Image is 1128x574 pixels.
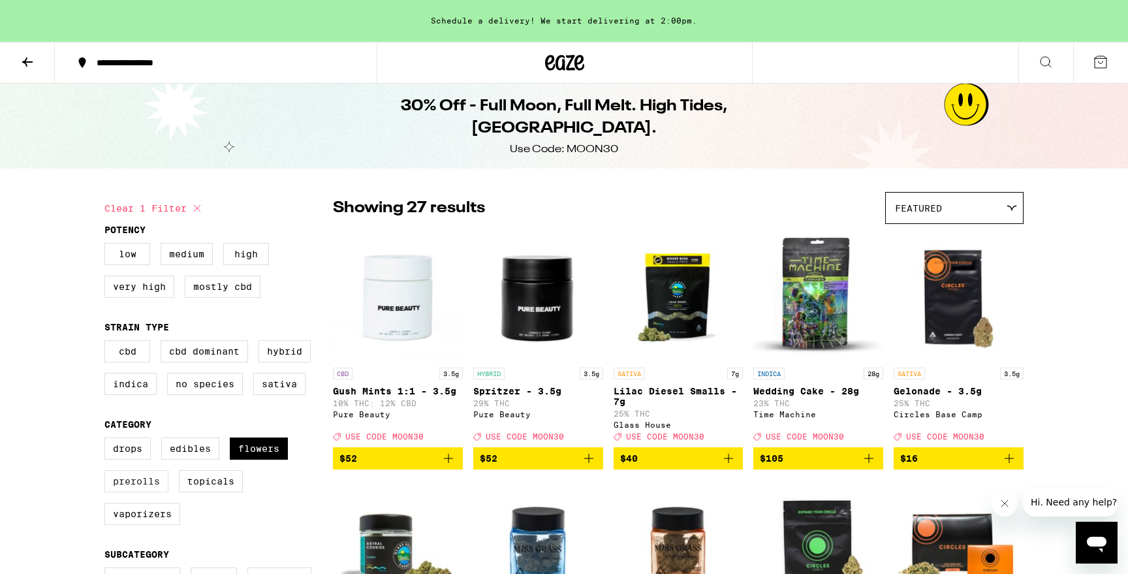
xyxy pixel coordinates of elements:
p: 23% THC [753,399,883,407]
label: High [223,243,269,265]
p: INDICA [753,368,785,379]
label: Indica [104,373,157,395]
p: Wedding Cake - 28g [753,386,883,396]
p: 10% THC: 12% CBD [333,399,463,407]
p: Spritzer - 3.5g [473,386,603,396]
label: Low [104,243,150,265]
label: Hybrid [258,340,311,362]
span: $105 [760,453,783,464]
button: Add to bag [333,447,463,470]
label: CBD [104,340,150,362]
img: Circles Base Camp - Gelonade - 3.5g [894,231,1024,361]
img: Time Machine - Wedding Cake - 28g [753,231,883,361]
span: USE CODE MOON30 [906,432,984,441]
p: SATIVA [614,368,645,379]
div: Use Code: MOON30 [510,142,618,157]
a: Open page for Spritzer - 3.5g from Pure Beauty [473,231,603,447]
div: Time Machine [753,410,883,419]
legend: Potency [104,225,146,235]
a: Open page for Lilac Diesel Smalls - 7g from Glass House [614,231,744,447]
label: Mostly CBD [185,276,260,298]
div: Glass House [614,421,744,429]
p: Showing 27 results [333,197,485,219]
button: Clear 1 filter [104,192,205,225]
label: Very High [104,276,174,298]
legend: Category [104,419,151,430]
div: Pure Beauty [473,410,603,419]
span: USE CODE MOON30 [345,432,424,441]
p: Gelonade - 3.5g [894,386,1024,396]
label: Topicals [179,470,243,492]
p: HYBRID [473,368,505,379]
label: Drops [104,438,151,460]
button: Add to bag [753,447,883,470]
label: Sativa [253,373,305,395]
button: Add to bag [473,447,603,470]
p: 3.5g [439,368,463,379]
label: CBD Dominant [161,340,248,362]
span: USE CODE MOON30 [766,432,844,441]
p: 7g [727,368,743,379]
img: Pure Beauty - Spritzer - 3.5g [473,231,603,361]
label: Vaporizers [104,503,180,525]
label: Flowers [230,438,288,460]
p: 3.5g [1000,368,1024,379]
iframe: Button to launch messaging window [1076,522,1118,564]
span: $40 [620,453,638,464]
p: 28g [864,368,883,379]
p: 3.5g [580,368,603,379]
div: Pure Beauty [333,410,463,419]
p: SATIVA [894,368,925,379]
p: Gush Mints 1:1 - 3.5g [333,386,463,396]
h1: 30% Off - Full Moon, Full Melt. High Tides, [GEOGRAPHIC_DATA]. [326,95,802,140]
legend: Subcategory [104,549,169,560]
span: $52 [480,453,497,464]
label: Edibles [161,438,219,460]
span: $52 [339,453,357,464]
span: USE CODE MOON30 [486,432,564,441]
a: Open page for Gush Mints 1:1 - 3.5g from Pure Beauty [333,231,463,447]
p: 25% THC [614,409,744,418]
label: Medium [161,243,213,265]
legend: Strain Type [104,322,169,332]
img: Glass House - Lilac Diesel Smalls - 7g [614,231,744,361]
span: $16 [900,453,918,464]
label: Prerolls [104,470,168,492]
span: USE CODE MOON30 [626,432,704,441]
img: Pure Beauty - Gush Mints 1:1 - 3.5g [333,231,463,361]
button: Add to bag [894,447,1024,470]
p: 25% THC [894,399,1024,407]
label: No Species [167,373,243,395]
span: Featured [895,203,942,214]
p: Lilac Diesel Smalls - 7g [614,386,744,407]
div: Circles Base Camp [894,410,1024,419]
iframe: Close message [992,490,1018,517]
p: CBD [333,368,352,379]
a: Open page for Wedding Cake - 28g from Time Machine [753,231,883,447]
a: Open page for Gelonade - 3.5g from Circles Base Camp [894,231,1024,447]
button: Add to bag [614,447,744,470]
p: 29% THC [473,399,603,407]
iframe: Message from company [1023,488,1118,517]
